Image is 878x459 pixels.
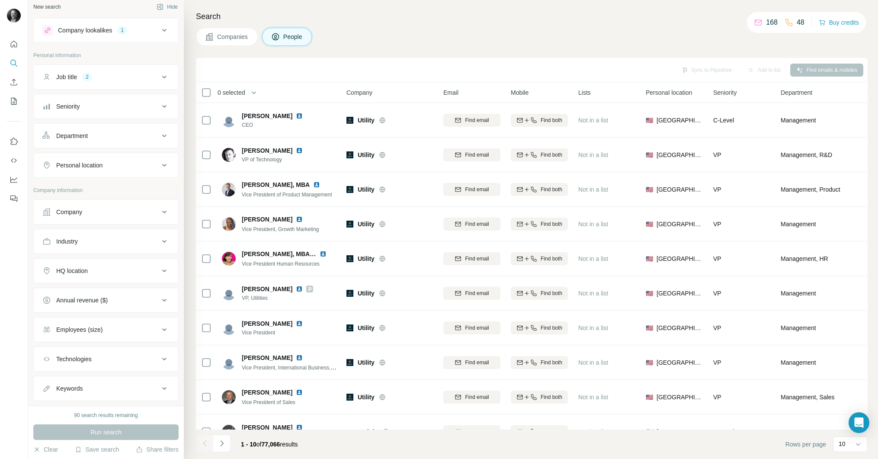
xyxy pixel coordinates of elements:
button: Find both [511,321,568,334]
button: Share filters [136,445,179,454]
span: Utility [358,116,375,125]
button: Clear [33,445,58,454]
span: [PERSON_NAME] [242,388,292,397]
img: LinkedIn logo [296,424,303,431]
button: Find email [443,183,500,196]
span: Find both [541,116,562,124]
span: Utility [358,289,375,298]
span: Seniority [713,88,737,97]
button: Search [7,55,21,71]
img: LinkedIn logo [296,320,303,327]
div: Technologies [56,355,92,363]
span: 1 - 10 [241,441,256,448]
button: Find email [443,287,500,300]
span: Management [781,220,816,228]
span: Find both [541,289,562,297]
img: Logo of Utility [346,394,353,401]
div: 2 [82,73,92,81]
span: 🇺🇸 [646,254,653,263]
div: Personal location [56,161,103,170]
span: Find email [465,151,489,159]
span: People [283,32,303,41]
button: Find email [443,356,500,369]
span: Rows per page [785,440,826,449]
span: 🇺🇸 [646,427,653,436]
span: [GEOGRAPHIC_DATA] [657,427,703,436]
span: Management [781,358,816,367]
img: Logo of Utility [346,359,353,366]
div: Seniority [56,102,80,111]
button: Navigate to next page [213,435,231,452]
span: Find both [541,359,562,366]
span: VP, Utilities [242,294,313,302]
span: [PERSON_NAME] [242,423,292,432]
span: Find email [465,428,489,436]
div: New search [33,3,61,11]
button: Find email [443,218,500,231]
span: 🇺🇸 [646,358,653,367]
div: Department [56,132,88,140]
span: [GEOGRAPHIC_DATA] [657,289,703,298]
img: Logo of VeriPic [346,428,353,435]
span: Find email [465,289,489,297]
span: Find email [465,220,489,228]
span: Utility [358,254,375,263]
span: Vice President, International Business, Global Business Development [242,364,401,371]
img: Logo of Utility [346,186,353,193]
span: Not in a list [578,151,608,158]
button: Use Surfe on LinkedIn [7,134,21,149]
span: Vice President Human Resources [242,261,320,267]
img: Avatar [222,183,236,196]
button: Quick start [7,36,21,52]
span: Not in a list [578,290,608,297]
span: [GEOGRAPHIC_DATA] [657,254,703,263]
span: Vice President, Growth Marketing [242,226,319,232]
button: Find email [443,321,500,334]
span: Mobile [511,88,529,97]
span: Not in a list [578,428,608,435]
img: Logo of Utility [346,151,353,158]
span: Management [781,427,816,436]
span: Utility [358,393,375,401]
span: Find email [465,186,489,193]
span: Find email [465,359,489,366]
span: Find both [541,255,562,263]
button: Company lookalikes1 [34,20,178,41]
img: LinkedIn logo [313,181,320,188]
button: Industry [34,231,178,252]
p: 10 [839,440,846,448]
span: Not in a list [578,117,608,124]
div: Company lookalikes [58,26,112,35]
button: Find both [511,218,568,231]
span: VeriPic [358,427,378,436]
span: [PERSON_NAME], MBA [242,180,310,189]
button: Save search [75,445,119,454]
span: 0 selected [218,88,245,97]
div: Annual revenue ($) [56,296,108,305]
img: Logo of Utility [346,324,353,331]
img: Avatar [7,9,21,22]
span: Management, Product [781,185,840,194]
div: 1 [117,26,127,34]
img: Avatar [222,356,236,369]
span: C-Level [713,117,734,124]
span: VP [713,359,721,366]
button: Dashboard [7,172,21,187]
span: [PERSON_NAME] [242,146,292,155]
h4: Search [196,10,868,22]
button: Find email [443,114,500,127]
button: Find both [511,287,568,300]
span: [PERSON_NAME] [242,353,292,362]
span: 🇺🇸 [646,289,653,298]
img: LinkedIn logo [296,354,303,361]
button: My lists [7,93,21,109]
div: 90 search results remaining [74,411,138,419]
span: Find email [465,393,489,401]
span: CEO [242,121,313,129]
span: Email [443,88,458,97]
img: Avatar [222,286,236,300]
span: VP [713,151,721,158]
span: Department [781,88,812,97]
div: Keywords [56,384,83,393]
img: LinkedIn logo [296,112,303,119]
